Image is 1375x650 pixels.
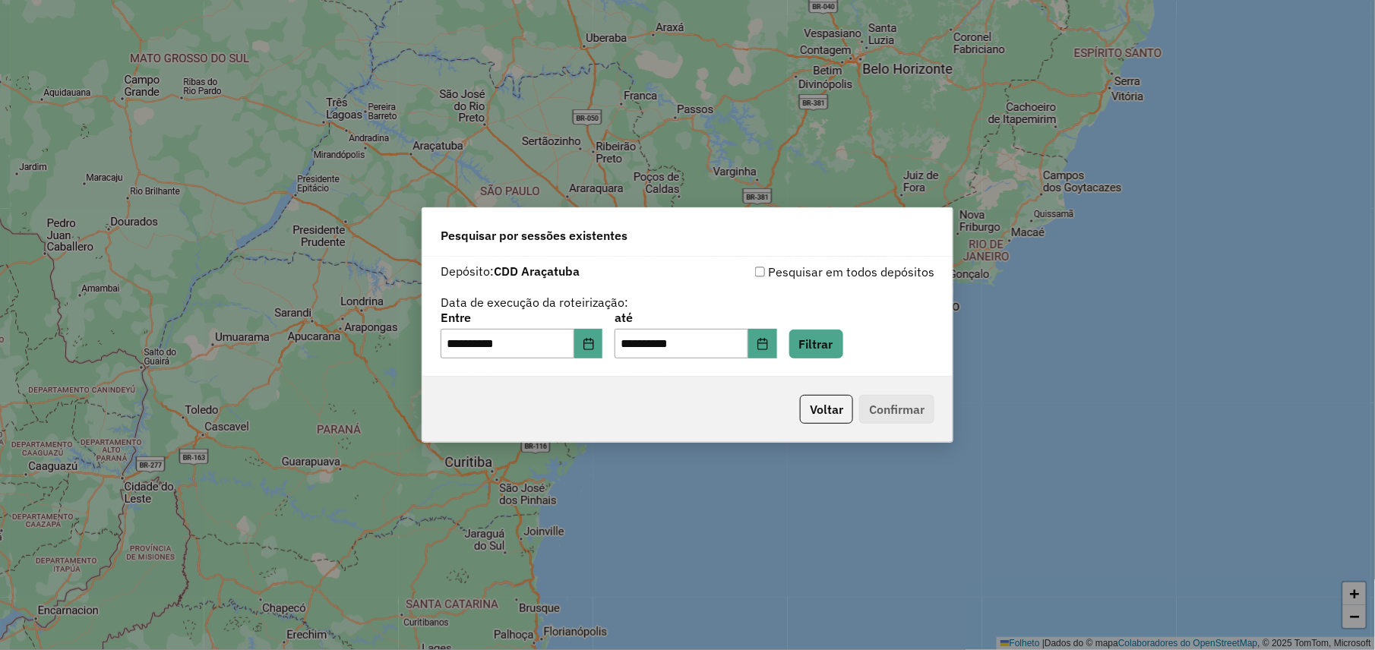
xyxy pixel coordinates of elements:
font: Pesquisar em todos depósitos [768,263,934,281]
button: Escolha a data [574,329,603,359]
span: Pesquisar por sessões existentes [441,226,627,245]
label: Data de execução da roteirização: [441,293,628,311]
label: até [615,308,776,327]
label: Entre [441,308,602,327]
label: Depósito: [441,262,580,280]
button: Voltar [800,395,853,424]
button: Escolha a data [748,329,777,359]
button: Filtrar [789,330,843,358]
strong: CDD Araçatuba [494,263,580,279]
